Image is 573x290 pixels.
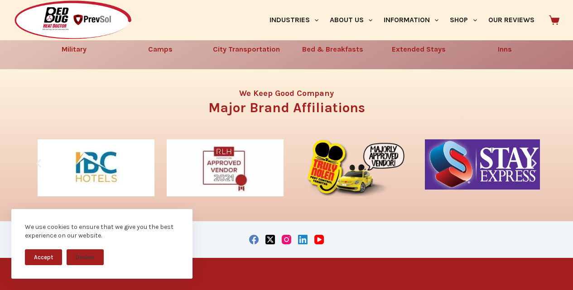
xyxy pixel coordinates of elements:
[498,45,512,53] a: Inns
[213,45,280,53] a: City Transportation
[162,135,288,205] div: 10 / 10
[392,45,446,53] a: Extended Stays
[62,45,87,53] a: Military
[148,45,173,53] a: Camps
[529,158,540,169] div: Next slide
[420,135,546,205] div: 2 / 10
[7,4,34,31] button: Open LiveChat chat widget
[249,235,259,244] a: Facebook
[33,135,159,205] div: 9 / 10
[265,235,275,244] a: X (Twitter)
[25,249,62,265] button: Accept
[314,235,324,244] a: YouTube
[33,158,44,169] div: Previous slide
[282,235,291,244] a: Instagram
[25,223,179,240] div: We use cookies to ensure that we give you the best experience on our website.
[67,249,104,265] button: Decline
[38,89,535,97] h4: We Keep Good Company
[291,135,417,205] div: 1 / 10
[302,45,363,53] a: Bed & Breakfasts
[298,235,308,244] a: LinkedIn
[38,101,535,114] h3: Major Brand Affiliations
